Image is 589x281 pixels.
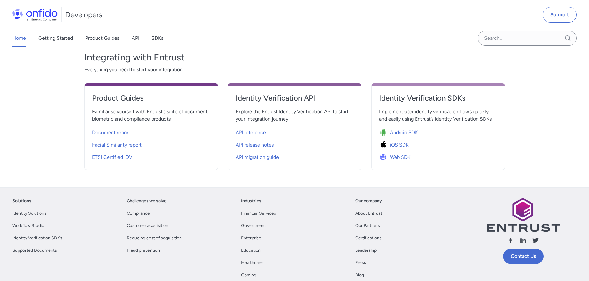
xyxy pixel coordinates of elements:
a: Product Guides [92,93,210,108]
a: Supported Documents [12,247,57,254]
a: Our Partners [355,222,380,229]
img: Entrust logo [486,197,560,232]
a: Solutions [12,197,31,205]
a: Identity Verification SDKs [379,93,497,108]
a: Challenges we solve [127,197,167,205]
span: Implement user identity verification flows quickly and easily using Entrust’s Identity Verificati... [379,108,497,123]
a: Education [241,247,261,254]
a: API release notes [236,138,354,150]
span: API reference [236,129,266,136]
a: Icon Android SDKAndroid SDK [379,125,497,138]
a: Our company [355,197,382,205]
svg: Follow us X (Twitter) [532,237,539,244]
span: Facial Similarity report [92,141,142,149]
a: Compliance [127,210,150,217]
span: Explore the Entrust Identity Verification API to start your integration journey [236,108,354,123]
h4: Product Guides [92,93,210,103]
a: API migration guide [236,150,354,162]
a: Workflow Studio [12,222,44,229]
a: Certifications [355,234,382,242]
svg: Follow us facebook [507,237,514,244]
a: Fraud prevention [127,247,160,254]
a: Gaming [241,271,256,279]
span: Everything you need to start your integration [84,66,505,73]
h4: Identity Verification SDKs [379,93,497,103]
a: Identity Verification API [236,93,354,108]
a: Press [355,259,366,267]
span: Android SDK [390,129,418,136]
a: Industries [241,197,261,205]
a: Support [543,7,577,23]
span: iOS SDK [390,141,409,149]
a: Getting Started [38,30,73,47]
span: API migration guide [236,154,279,161]
a: SDKs [152,30,163,47]
a: Blog [355,271,364,279]
span: ETSI Certified IDV [92,154,132,161]
a: Identity Verification SDKs [12,234,62,242]
h1: Developers [65,10,102,20]
a: About Entrust [355,210,382,217]
a: Financial Services [241,210,276,217]
a: Product Guides [85,30,119,47]
svg: Follow us linkedin [519,237,527,244]
a: Follow us X (Twitter) [532,237,539,246]
a: Facial Similarity report [92,138,210,150]
a: API [132,30,139,47]
span: API release notes [236,141,274,149]
a: Icon Web SDKWeb SDK [379,150,497,162]
a: Reducing cost of acquisition [127,234,182,242]
img: Icon Web SDK [379,153,390,162]
a: API reference [236,125,354,138]
span: Familiarise yourself with Entrust’s suite of document, biometric and compliance products [92,108,210,123]
a: Icon iOS SDKiOS SDK [379,138,497,150]
a: Customer acquisition [127,222,168,229]
h3: Integrating with Entrust [84,51,505,64]
a: Follow us facebook [507,237,514,246]
a: Home [12,30,26,47]
a: Leadership [355,247,377,254]
a: Follow us linkedin [519,237,527,246]
a: Healthcare [241,259,263,267]
img: Onfido Logo [12,9,58,21]
span: Document report [92,129,130,136]
a: Government [241,222,266,229]
input: Onfido search input field [478,31,577,46]
a: Enterprise [241,234,261,242]
img: Icon Android SDK [379,128,390,137]
a: ETSI Certified IDV [92,150,210,162]
a: Identity Solutions [12,210,46,217]
a: Contact Us [503,249,544,264]
span: Web SDK [390,154,411,161]
img: Icon iOS SDK [379,141,390,149]
a: Document report [92,125,210,138]
h4: Identity Verification API [236,93,354,103]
